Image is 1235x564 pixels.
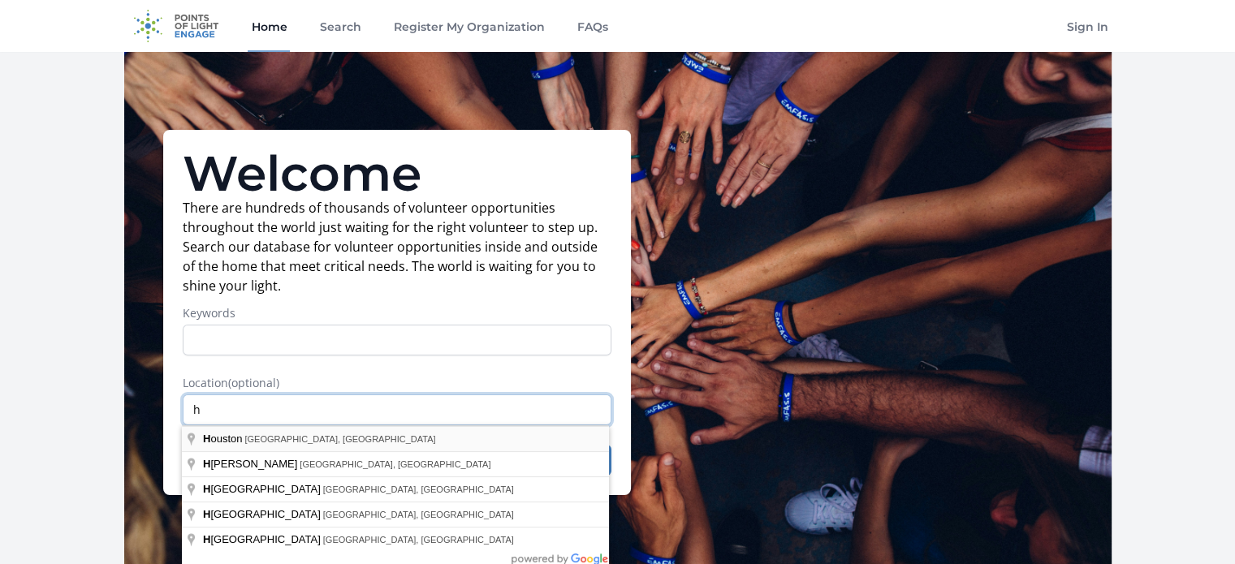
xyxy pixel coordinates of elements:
[203,508,210,520] span: H
[183,149,611,198] h1: Welcome
[323,510,514,519] span: [GEOGRAPHIC_DATA], [GEOGRAPHIC_DATA]
[203,483,210,495] span: H
[244,434,435,444] span: [GEOGRAPHIC_DATA], [GEOGRAPHIC_DATA]
[203,433,210,445] span: H
[323,535,514,545] span: [GEOGRAPHIC_DATA], [GEOGRAPHIC_DATA]
[203,458,300,470] span: [PERSON_NAME]
[228,375,279,390] span: (optional)
[203,508,323,520] span: [GEOGRAPHIC_DATA]
[323,484,514,494] span: [GEOGRAPHIC_DATA], [GEOGRAPHIC_DATA]
[183,198,611,295] p: There are hundreds of thousands of volunteer opportunities throughout the world just waiting for ...
[203,458,210,470] span: H
[183,375,611,391] label: Location
[203,483,323,495] span: [GEOGRAPHIC_DATA]
[183,305,611,321] label: Keywords
[203,433,244,445] span: ouston
[203,533,323,545] span: [GEOGRAPHIC_DATA]
[183,394,611,425] input: Enter a location
[203,533,210,545] span: H
[300,459,490,469] span: [GEOGRAPHIC_DATA], [GEOGRAPHIC_DATA]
